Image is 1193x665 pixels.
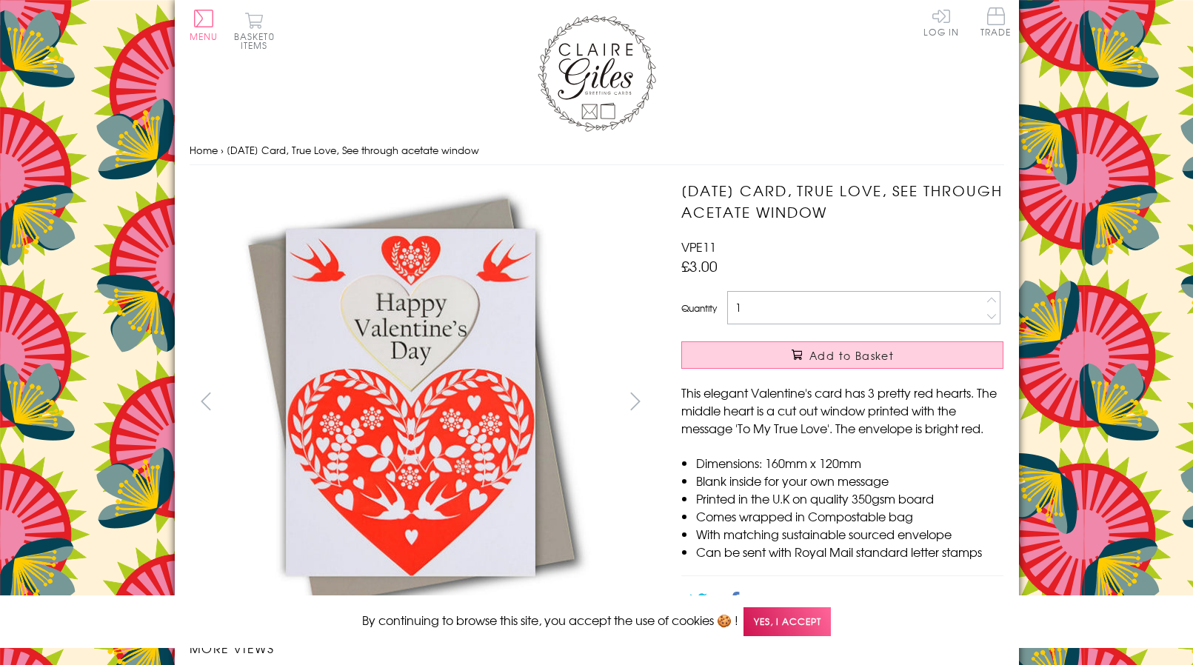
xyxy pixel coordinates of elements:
a: Trade [980,7,1012,39]
li: Can be sent with Royal Mail standard letter stamps [696,543,1003,561]
li: Blank inside for your own message [696,472,1003,489]
img: Claire Giles Greetings Cards [538,15,656,132]
span: £3.00 [681,255,718,276]
li: Printed in the U.K on quality 350gsm board [696,489,1003,507]
li: Dimensions: 160mm x 120mm [696,454,1003,472]
span: 0 items [241,30,275,52]
span: Add to Basket [809,348,894,363]
a: Log In [923,7,959,36]
span: Yes, I accept [743,607,831,636]
label: Quantity [681,301,717,315]
img: Valentine's Day Card, True Love, See through acetate window [652,180,1096,624]
button: next [618,384,652,418]
nav: breadcrumbs [190,136,1004,166]
h1: [DATE] Card, True Love, See through acetate window [681,180,1003,223]
span: VPE11 [681,238,716,255]
button: Add to Basket [681,341,1003,369]
li: With matching sustainable sourced envelope [696,525,1003,543]
button: Menu [190,10,218,41]
h3: More views [190,639,652,657]
button: prev [190,384,223,418]
img: Valentine's Day Card, True Love, See through acetate window [189,180,633,624]
span: › [221,143,224,157]
p: This elegant Valentine's card has 3 pretty red hearts. The middle heart is a cut out window print... [681,384,1003,437]
span: Menu [190,30,218,43]
span: Trade [980,7,1012,36]
button: Basket0 items [234,12,275,50]
a: Home [190,143,218,157]
span: [DATE] Card, True Love, See through acetate window [227,143,479,157]
li: Comes wrapped in Compostable bag [696,507,1003,525]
